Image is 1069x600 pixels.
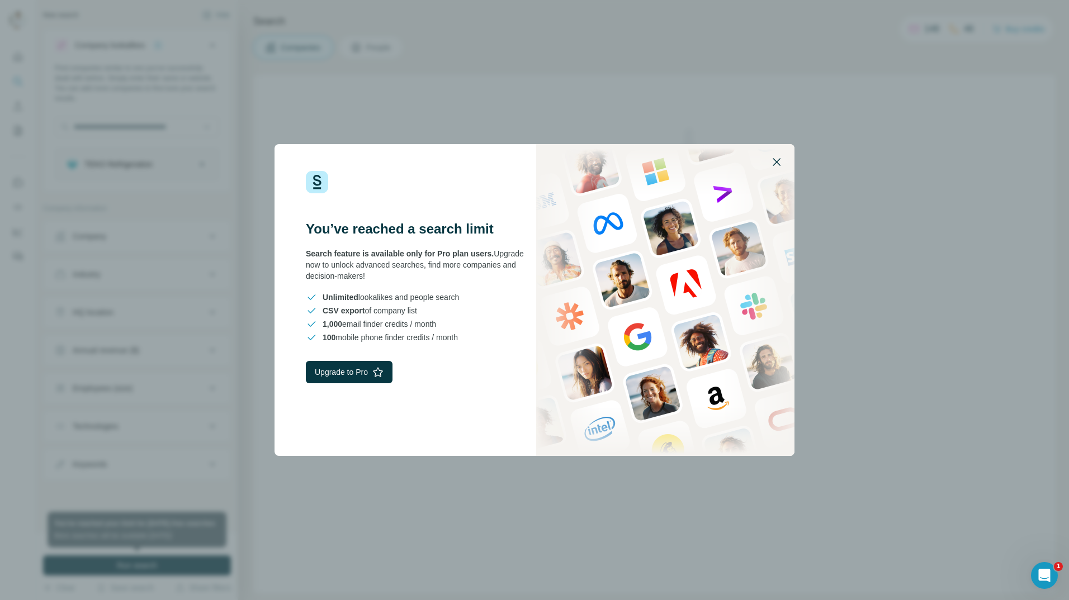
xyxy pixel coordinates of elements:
[323,292,459,303] span: lookalikes and people search
[1031,562,1058,589] iframe: Intercom live chat
[323,332,458,343] span: mobile phone finder credits / month
[1054,562,1063,571] span: 1
[306,171,328,193] img: Surfe Logo
[323,333,335,342] span: 100
[323,306,365,315] span: CSV export
[306,220,534,238] h3: You’ve reached a search limit
[323,305,417,316] span: of company list
[323,318,436,330] span: email finder credits / month
[536,144,794,456] img: Surfe Stock Photo - showing people and technologies
[323,320,342,328] span: 1,000
[306,249,494,258] span: Search feature is available only for Pro plan users.
[306,248,534,282] div: Upgrade now to unlock advanced searches, find more companies and decision-makers!
[306,361,392,383] button: Upgrade to Pro
[323,293,358,302] span: Unlimited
